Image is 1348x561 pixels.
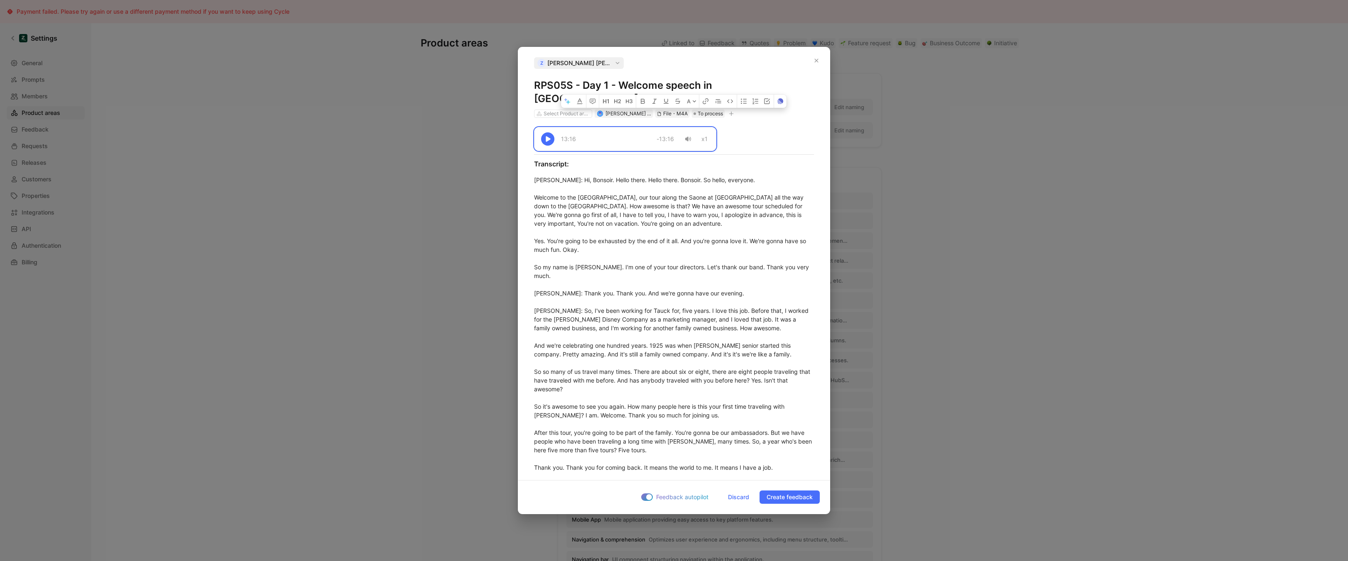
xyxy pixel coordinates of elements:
mark: [PERSON_NAME] [534,290,581,297]
button: Discard [721,490,756,504]
span: -13:16 [657,134,676,144]
div: z [537,59,546,67]
mark: [PERSON_NAME] [534,176,581,183]
div: Transcript: [534,159,814,169]
div: To process [692,110,725,118]
div: Select Product areas [544,110,590,118]
button: z[PERSON_NAME] [PERSON_NAME] [534,57,624,69]
span: [PERSON_NAME] [PERSON_NAME] [547,58,610,68]
span: 13:16 [561,134,581,144]
h1: RPS05S - Day 1 - Welcome speech in [GEOGRAPHIC_DATA]’s [534,79,814,105]
span: [PERSON_NAME] [PERSON_NAME] [605,110,687,117]
div: File・M4A [663,110,688,118]
button: Feedback autopilot [639,492,718,502]
button: Create feedback [760,490,820,504]
span: Feedback autopilot [656,492,708,502]
img: avatar [598,111,602,116]
mark: [PERSON_NAME] [534,307,581,314]
span: Discard [728,492,749,502]
button: A [684,95,699,108]
button: x1 [700,134,709,144]
span: Create feedback [767,492,813,502]
span: To process [698,110,723,118]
